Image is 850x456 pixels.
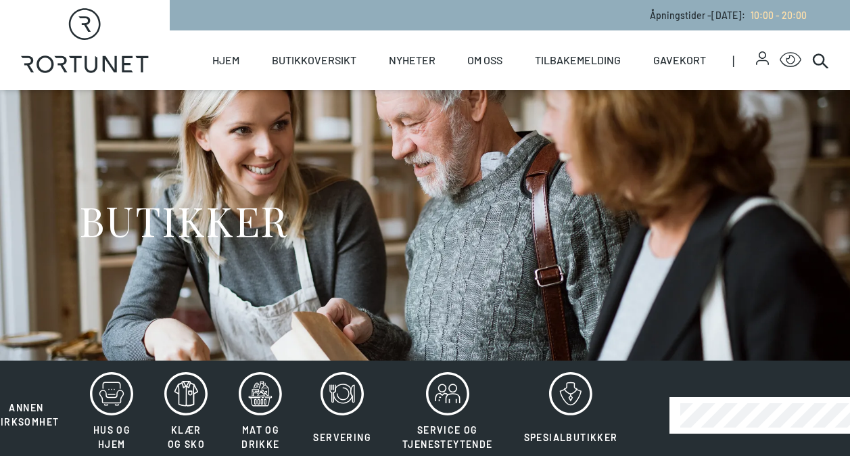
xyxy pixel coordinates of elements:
[79,195,288,246] h1: BUTIKKER
[93,424,131,450] span: Hus og hjem
[467,30,502,90] a: Om oss
[745,9,807,21] a: 10:00 - 20:00
[168,424,205,450] span: Klær og sko
[653,30,706,90] a: Gavekort
[389,30,435,90] a: Nyheter
[780,49,801,71] button: Open Accessibility Menu
[313,432,371,443] span: Servering
[272,30,356,90] a: Butikkoversikt
[402,424,493,450] span: Service og tjenesteytende
[751,9,807,21] span: 10:00 - 20:00
[535,30,621,90] a: Tilbakemelding
[524,432,618,443] span: Spesialbutikker
[241,424,279,450] span: Mat og drikke
[732,30,756,90] span: |
[650,8,807,22] p: Åpningstider - [DATE] :
[212,30,239,90] a: Hjem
